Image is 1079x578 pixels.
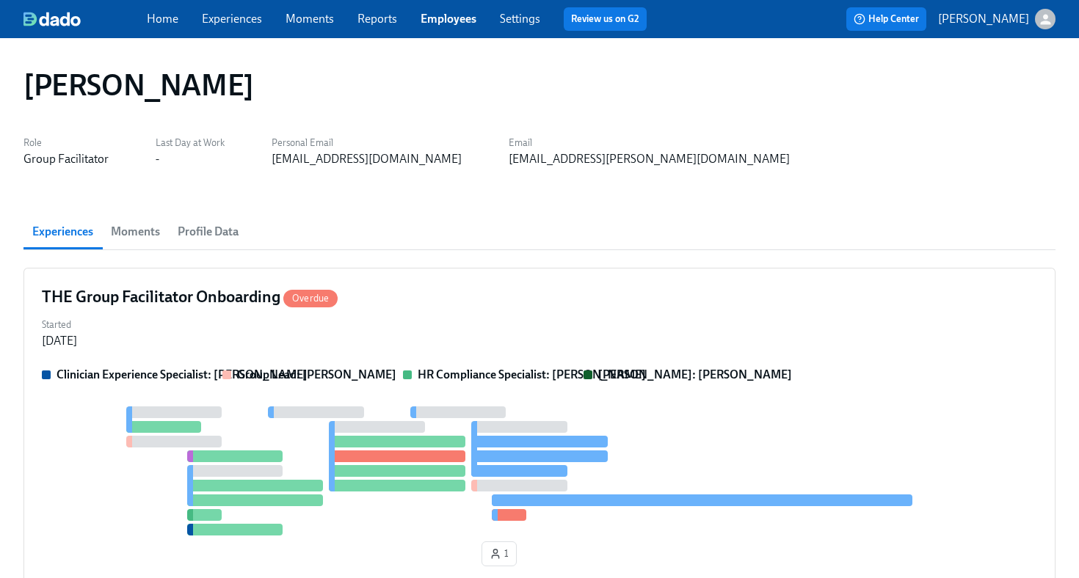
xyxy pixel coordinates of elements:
[509,135,790,151] label: Email
[846,7,926,31] button: Help Center
[283,293,338,304] span: Overdue
[418,367,646,381] strong: HR Compliance Specialist: [PERSON_NAME]
[854,12,919,26] span: Help Center
[421,12,476,26] a: Employees
[23,151,109,167] div: Group Facilitator
[272,151,462,167] div: [EMAIL_ADDRESS][DOMAIN_NAME]
[938,11,1029,27] p: [PERSON_NAME]
[202,12,262,26] a: Experiences
[23,12,81,26] img: dado
[42,317,77,333] label: Started
[32,222,93,242] span: Experiences
[147,12,178,26] a: Home
[23,12,147,26] a: dado
[237,367,396,381] strong: Group Lead: [PERSON_NAME]
[357,12,397,26] a: Reports
[23,135,109,151] label: Role
[23,67,254,103] h1: [PERSON_NAME]
[42,286,338,308] h4: THE Group Facilitator Onboarding
[482,541,517,566] button: 1
[490,546,509,561] span: 1
[571,12,639,26] a: Review us on G2
[156,135,225,151] label: Last Day at Work
[156,151,159,167] div: -
[564,7,647,31] button: Review us on G2
[286,12,334,26] a: Moments
[509,151,790,167] div: [EMAIL_ADDRESS][PERSON_NAME][DOMAIN_NAME]
[111,222,160,242] span: Moments
[57,367,308,381] strong: Clinician Experience Specialist: [PERSON_NAME]
[272,135,462,151] label: Personal Email
[500,12,540,26] a: Settings
[178,222,239,242] span: Profile Data
[938,9,1056,29] button: [PERSON_NAME]
[598,367,792,381] strong: [PERSON_NAME]: [PERSON_NAME]
[42,333,77,349] div: [DATE]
